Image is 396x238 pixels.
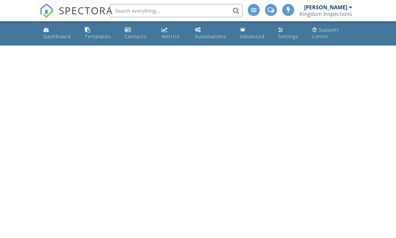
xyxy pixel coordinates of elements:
img: The Best Home Inspection Software - Spectora [39,3,54,18]
div: Templates [85,33,111,40]
div: Kingdom Inspections [299,11,352,17]
div: Contacts [125,33,147,40]
a: Advanced [237,24,270,43]
div: Automations [195,33,227,40]
a: Metrics [159,24,187,43]
div: Metrics [162,33,180,40]
a: Automations (Advanced) [192,24,232,43]
div: Support Center [312,27,339,40]
div: Advanced [240,33,265,40]
div: Settings [278,33,298,40]
a: SPECTORA [39,9,113,23]
div: Dashboard [43,33,71,40]
span: SPECTORA [59,3,113,17]
input: Search everything... [110,4,242,17]
a: Contacts [122,24,154,43]
a: Dashboard [41,24,77,43]
a: Templates [82,24,117,43]
a: Settings [276,24,304,43]
a: Support Center [309,24,355,43]
div: [PERSON_NAME] [304,4,347,11]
